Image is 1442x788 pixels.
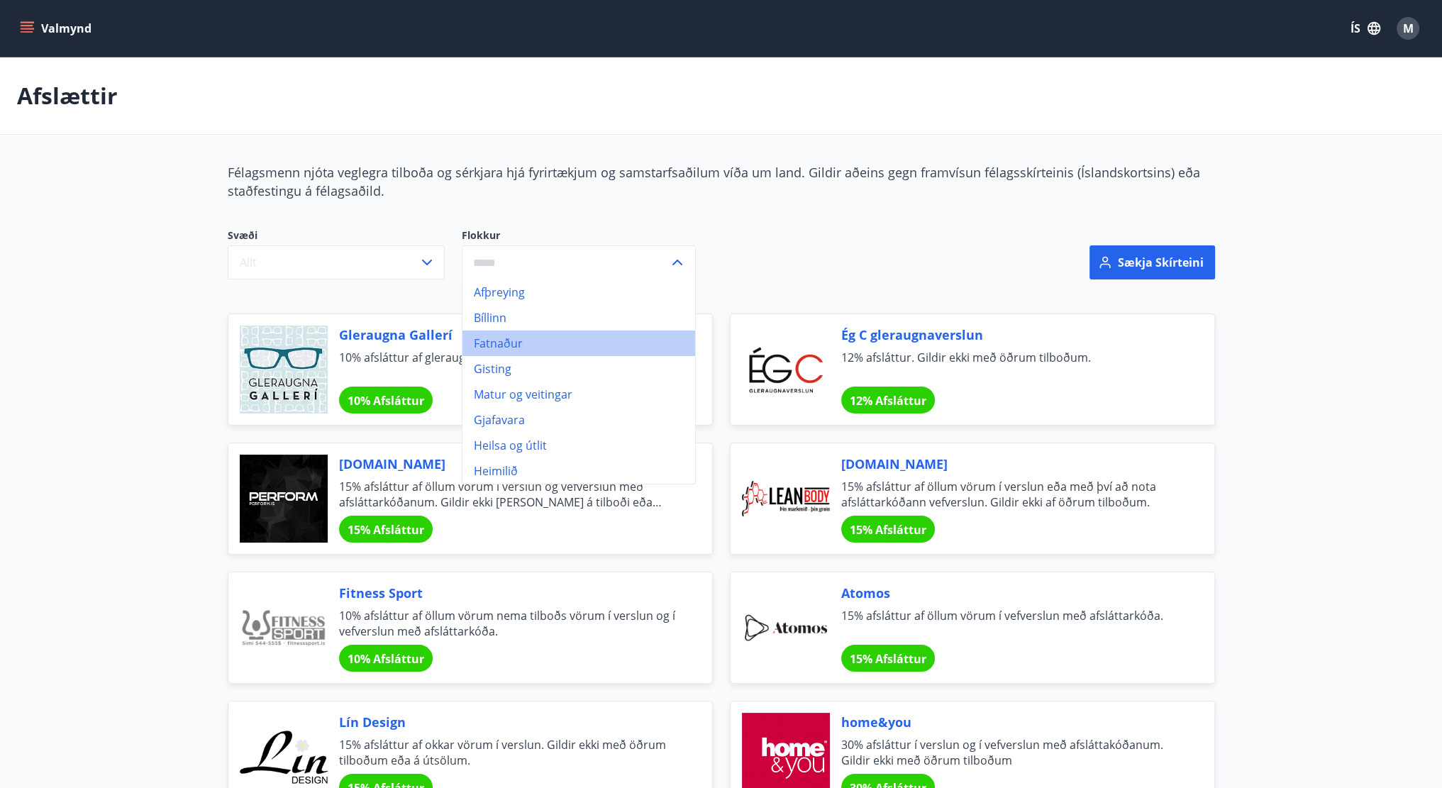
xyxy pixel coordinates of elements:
[462,305,695,331] li: Bíllinn
[462,228,696,243] label: Flokkur
[850,393,926,409] span: 12% Afsláttur
[228,228,445,245] span: Svæði
[841,350,1180,381] span: 12% afsláttur. Gildir ekki með öðrum tilboðum.
[462,356,695,382] li: Gisting
[339,713,678,731] span: Lín Design
[1089,245,1215,279] button: Sækja skírteini
[850,522,926,538] span: 15% Afsláttur
[841,326,1180,344] span: Ég C gleraugnaverslun
[1391,11,1425,45] button: M
[339,455,678,473] span: [DOMAIN_NAME]
[841,737,1180,768] span: 30% afsláttur í verslun og í vefverslun með afsláttakóðanum. Gildir ekki með öðrum tilboðum
[462,433,695,458] li: Heilsa og útlit
[462,407,695,433] li: Gjafavara
[462,331,695,356] li: Fatnaður
[348,522,424,538] span: 15% Afsláttur
[17,80,118,111] p: Afslættir
[339,326,678,344] span: Gleraugna Gallerí
[339,350,678,381] span: 10% afsláttur af gleraugum.
[348,393,424,409] span: 10% Afsláttur
[462,458,695,484] li: Heimilið
[339,608,678,639] span: 10% afsláttur af öllum vörum nema tilboðs vörum í verslun og í vefverslun með afsláttarkóða.
[348,651,424,667] span: 10% Afsláttur
[841,608,1180,639] span: 15% afsláttur af öllum vörum í vefverslun með afsláttarkóða.
[841,479,1180,510] span: 15% afsláttur af öllum vörum í verslun eða með því að nota afsláttarkóðann vefverslun. Gildir ekk...
[339,737,678,768] span: 15% afsláttur af okkar vörum í verslun. Gildir ekki með öðrum tilboðum eða á útsölum.
[841,713,1180,731] span: home&you
[339,584,678,602] span: Fitness Sport
[462,279,695,305] li: Afþreying
[1343,16,1388,41] button: ÍS
[228,245,445,279] button: Allt
[1403,21,1414,36] span: M
[339,479,678,510] span: 15% afsláttur af öllum vörum í verslun og vefverslun með afsláttarkóðanum. Gildir ekki [PERSON_NA...
[462,382,695,407] li: Matur og veitingar
[850,651,926,667] span: 15% Afsláttur
[17,16,97,41] button: menu
[240,255,257,270] span: Allt
[841,584,1180,602] span: Atomos
[228,164,1200,199] span: Félagsmenn njóta veglegra tilboða og sérkjara hjá fyrirtækjum og samstarfsaðilum víða um land. Gi...
[841,455,1180,473] span: [DOMAIN_NAME]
